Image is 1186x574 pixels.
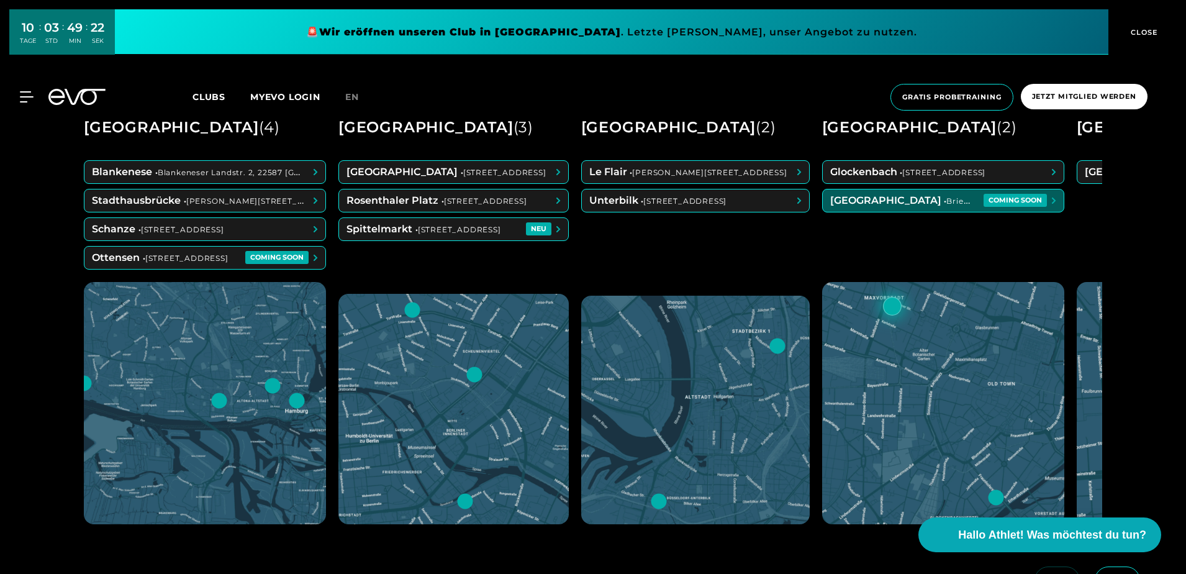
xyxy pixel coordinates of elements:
[62,20,64,53] div: :
[958,527,1146,544] span: Hallo Athlet! Was möchtest du tun?
[902,92,1002,102] span: Gratis Probetraining
[39,20,41,53] div: :
[44,37,59,45] div: STD
[20,37,36,45] div: TAGE
[192,91,225,102] span: Clubs
[192,91,250,102] a: Clubs
[1108,9,1177,55] button: CLOSE
[250,91,320,102] a: MYEVO LOGIN
[67,37,83,45] div: MIN
[91,37,104,45] div: SEK
[345,91,359,102] span: en
[44,19,59,37] div: 03
[67,19,83,37] div: 49
[345,90,374,104] a: en
[20,19,36,37] div: 10
[1128,27,1158,38] span: CLOSE
[1032,91,1136,102] span: Jetzt Mitglied werden
[918,517,1161,552] button: Hallo Athlet! Was möchtest du tun?
[887,84,1017,111] a: Gratis Probetraining
[91,19,104,37] div: 22
[86,20,88,53] div: :
[1017,84,1151,111] a: Jetzt Mitglied werden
